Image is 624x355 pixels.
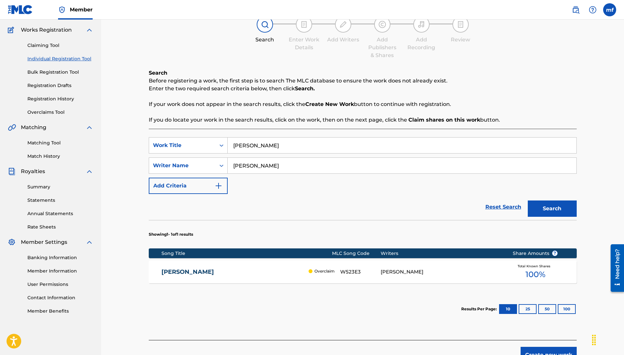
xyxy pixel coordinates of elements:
[261,21,269,28] img: step indicator icon for Search
[538,304,556,314] button: 50
[518,264,553,269] span: Total Known Shares
[27,109,93,116] a: Overclaims Tool
[215,182,222,190] img: 9d2ae6d4665cec9f34b9.svg
[149,116,577,124] p: If you do locate your work in the search results, click on the work, then on the next page, click...
[381,250,503,257] div: Writers
[288,36,320,52] div: Enter Work Details
[327,36,359,44] div: Add Writers
[8,168,16,175] img: Royalties
[27,82,93,89] a: Registration Drafts
[603,3,616,16] div: User Menu
[27,281,93,288] a: User Permissions
[70,6,93,13] span: Member
[85,26,93,34] img: expand
[295,85,315,92] strong: Search.
[461,306,498,312] p: Results Per Page:
[27,184,93,190] a: Summary
[591,324,624,355] iframe: Chat Widget
[27,210,93,217] a: Annual Statements
[300,21,308,28] img: step indicator icon for Enter Work Details
[85,238,93,246] img: expand
[8,124,16,131] img: Matching
[8,5,33,14] img: MLC Logo
[482,200,525,214] a: Reset Search
[519,304,537,314] button: 25
[149,178,228,194] button: Add Criteria
[525,269,545,280] span: 100 %
[27,197,93,204] a: Statements
[418,21,425,28] img: step indicator icon for Add Recording
[339,21,347,28] img: step indicator icon for Add Writers
[153,141,212,149] div: Work Title
[149,77,577,85] p: Before registering a work, the first step is to search The MLC database to ensure the work does n...
[58,6,66,14] img: Top Rightsholder
[27,308,93,315] a: Member Benefits
[444,36,477,44] div: Review
[569,3,582,16] a: Public Search
[589,6,597,14] img: help
[27,294,93,301] a: Contact Information
[21,238,67,246] span: Member Settings
[589,330,599,350] div: Drag
[149,100,577,108] p: If your work does not appear in the search results, click the button to continue with registration.
[366,36,399,59] div: Add Publishers & Shares
[305,101,354,107] strong: Create New Work
[21,168,45,175] span: Royalties
[249,36,281,44] div: Search
[27,42,93,49] a: Claiming Tool
[381,268,503,276] div: [PERSON_NAME]
[27,268,93,274] a: Member Information
[27,153,93,160] a: Match History
[27,69,93,76] a: Bulk Registration Tool
[153,162,212,170] div: Writer Name
[606,242,624,294] iframe: Resource Center
[8,26,16,34] img: Works Registration
[85,124,93,131] img: expand
[457,21,464,28] img: step indicator icon for Review
[586,3,599,16] div: Help
[558,304,576,314] button: 100
[528,200,577,217] button: Search
[161,250,332,257] div: Song Title
[499,304,517,314] button: 10
[27,254,93,261] a: Banking Information
[149,85,577,93] p: Enter the two required search criteria below, then click
[8,238,16,246] img: Member Settings
[405,36,438,52] div: Add Recording
[332,250,381,257] div: MLC Song Code
[340,268,381,276] div: W523E3
[21,26,72,34] span: Works Registration
[27,140,93,146] a: Matching Tool
[572,6,580,14] img: search
[21,124,46,131] span: Matching
[149,137,577,220] form: Search Form
[552,251,557,256] span: ?
[149,231,193,237] p: Showing 1 - 1 of 1 results
[314,268,335,274] p: Overclaim
[513,250,558,257] span: Share Amounts
[27,55,93,62] a: Individual Registration Tool
[27,224,93,230] a: Rate Sheets
[85,168,93,175] img: expand
[161,268,305,276] a: [PERSON_NAME]
[378,21,386,28] img: step indicator icon for Add Publishers & Shares
[27,96,93,102] a: Registration History
[408,117,480,123] strong: Claim shares on this work
[149,70,167,76] b: Search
